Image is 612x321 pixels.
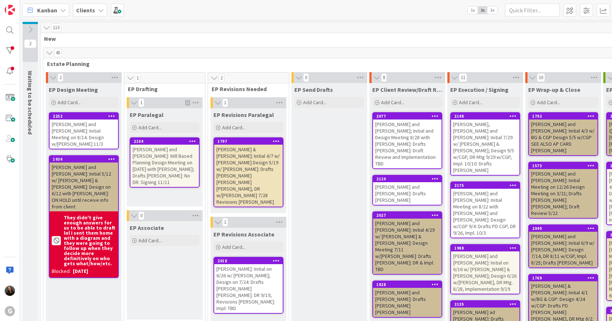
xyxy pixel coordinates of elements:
[537,73,545,82] span: 10
[373,113,442,120] div: 2077
[451,113,519,175] div: 2148[PERSON_NAME], [PERSON_NAME] and [PERSON_NAME]: Initial 7/29 w/ [PERSON_NAME] & [PERSON_NAME]...
[373,281,442,317] div: 1828[PERSON_NAME] and [PERSON_NAME]: Drafts [PERSON_NAME] [PERSON_NAME]
[529,232,597,267] div: [PERSON_NAME] and [PERSON_NAME]: Initial 6/9 w/ [PERSON_NAME]: Design 7/14, DR 8/11 w/CGP, Impl. ...
[54,48,62,57] span: 45
[451,189,519,238] div: [PERSON_NAME] and [PERSON_NAME]: Initial Meeting on 8/22 with [PERSON_NAME] and [PERSON_NAME]: De...
[454,183,519,188] div: 2175
[214,264,283,313] div: [PERSON_NAME]: Initial on 6/26 w/ [PERSON_NAME]; Design on 7/24: Drafts [PERSON_NAME] [PERSON_NAM...
[451,120,519,175] div: [PERSON_NAME], [PERSON_NAME] and [PERSON_NAME]: Initial 7/29 w/ [PERSON_NAME] & [PERSON_NAME]; De...
[373,113,442,168] div: 2077[PERSON_NAME] and [PERSON_NAME]; Initial and Design Meeting 8/28 with [PERSON_NAME]: Drafts [...
[50,120,118,149] div: [PERSON_NAME] and [PERSON_NAME]: Initial Meeting on 8/14. Design w/[PERSON_NAME] 11/3
[487,7,497,14] span: 3x
[5,306,15,316] div: G
[451,182,519,238] div: 2175[PERSON_NAME] and [PERSON_NAME]: Initial Meeting on 8/22 with [PERSON_NAME] and [PERSON_NAME]...
[222,98,228,107] span: 1
[381,73,387,82] span: 8
[50,156,118,211] div: 1934[PERSON_NAME] and [PERSON_NAME]: Initial 5/12 w/ [PERSON_NAME] & [PERSON_NAME]: Design on 6/1...
[64,215,116,266] b: They didn't give enough answers for us to be able to draft lol I sent them home with a diagram an...
[529,113,597,155] div: 1792[PERSON_NAME] and [PERSON_NAME]: Initial 4/3 w/ BG & CGP Design 5/5 w/CGP SEE ALSO AP CARD [P...
[73,267,88,275] div: [DATE]
[5,286,15,296] img: AM
[373,281,442,288] div: 1828
[217,258,283,263] div: 2018
[532,275,597,281] div: 1769
[529,169,597,218] div: [PERSON_NAME] and [PERSON_NAME]: Initial Meeting on 12/26 Design Meeting on 3/21; Drafts [PERSON_...
[303,99,326,106] span: Add Card...
[138,98,144,107] span: 1
[37,6,57,15] span: Kanban
[532,226,597,231] div: 2049
[50,163,118,211] div: [PERSON_NAME] and [PERSON_NAME]: Initial 5/12 w/ [PERSON_NAME] & [PERSON_NAME]: Design on 6/12 wi...
[505,4,560,17] input: Quick Filter...
[213,111,274,118] span: EP Revisions Paralegal
[27,71,34,134] span: Waiting to be scheduled
[49,86,98,93] span: EP Design Meeting
[222,124,246,131] span: Add Card...
[373,176,442,205] div: 2120[PERSON_NAME] and [PERSON_NAME]: Drafts [PERSON_NAME]
[454,246,519,251] div: 1988
[373,219,442,274] div: [PERSON_NAME] and [PERSON_NAME]: Initial 4/29 w/ [PERSON_NAME] & [PERSON_NAME]: Design Meeting 7/...
[53,157,118,162] div: 1934
[214,258,283,264] div: 2018
[51,23,61,32] span: 113
[222,244,246,250] span: Add Card...
[468,7,478,14] span: 1x
[376,282,442,287] div: 1828
[459,73,467,82] span: 11
[138,211,144,220] span: 0
[128,85,196,93] span: EP Drafting
[529,225,597,267] div: 2049[PERSON_NAME] and [PERSON_NAME]: Initial 6/9 w/ [PERSON_NAME]: Design 7/14, DR 8/11 w/CGP, Im...
[222,218,228,227] span: 1
[459,99,482,106] span: Add Card...
[529,120,597,155] div: [PERSON_NAME] and [PERSON_NAME]: Initial 4/3 w/ BG & CGP Design 5/5 w/CGP SEE ALSO AP CARD [PERSO...
[213,231,274,238] span: EP Revisions Associate
[214,258,283,313] div: 2018[PERSON_NAME]: Initial on 6/26 w/ [PERSON_NAME]; Design on 7/24: Drafts [PERSON_NAME] [PERSON...
[532,114,597,119] div: 1792
[134,139,199,144] div: 2104
[303,73,309,82] span: 0
[58,99,81,106] span: Add Card...
[373,176,442,182] div: 2120
[529,275,597,281] div: 1769
[130,224,164,231] span: EP Associate
[214,138,283,145] div: 1797
[454,114,519,119] div: 2148
[381,99,404,106] span: Add Card...
[451,245,519,294] div: 1988[PERSON_NAME] and [PERSON_NAME]: Initial on 6/16 w/ [PERSON_NAME] & [PERSON_NAME]; Design 6/2...
[50,156,118,163] div: 1934
[454,302,519,307] div: 2135
[135,74,141,82] span: 1
[529,163,597,218] div: 1573[PERSON_NAME] and [PERSON_NAME]: Initial Meeting on 12/26 Design Meeting on 3/21; Drafts [PER...
[24,39,36,48] span: 2
[532,163,597,168] div: 1573
[373,288,442,317] div: [PERSON_NAME] and [PERSON_NAME]: Drafts [PERSON_NAME] [PERSON_NAME]
[50,113,118,149] div: 2252[PERSON_NAME] and [PERSON_NAME]: Initial Meeting on 8/14. Design w/[PERSON_NAME] 11/3
[130,111,164,118] span: EP Paralegal
[373,212,442,274] div: 2027[PERSON_NAME] and [PERSON_NAME]: Initial 4/29 w/ [PERSON_NAME] & [PERSON_NAME]: Design Meetin...
[373,120,442,168] div: [PERSON_NAME] and [PERSON_NAME]; Initial and Design Meeting 8/28 with [PERSON_NAME]: Drafts [PERS...
[537,99,560,106] span: Add Card...
[50,113,118,120] div: 2252
[130,138,199,145] div: 2104
[529,113,597,120] div: 1792
[53,114,118,119] div: 2252
[373,212,442,219] div: 2027
[130,145,199,187] div: [PERSON_NAME] and [PERSON_NAME]: Will Based Planning Design Meeting on [DATE] with [PERSON_NAME];...
[52,267,71,275] div: Blocked:
[214,145,283,207] div: [PERSON_NAME] & [PERSON_NAME]: Initial 4/7 w/ [PERSON_NAME] Design 5/19 w/ [PERSON_NAME]: Drafts ...
[451,245,519,251] div: 1988
[138,237,162,244] span: Add Card...
[478,7,487,14] span: 2x
[450,86,509,93] span: EP Execution / Signing
[372,86,442,93] span: EP Client Review/Draft Review Meeting
[529,225,597,232] div: 2049
[217,139,283,144] div: 1797
[376,114,442,119] div: 2077
[58,73,63,82] span: 2
[214,138,283,207] div: 1797[PERSON_NAME] & [PERSON_NAME]: Initial 4/7 w/ [PERSON_NAME] Design 5/19 w/ [PERSON_NAME]: Dra...
[451,301,519,308] div: 2135
[529,163,597,169] div: 1573
[528,86,580,93] span: EP Wrap-up & Close
[294,86,333,93] span: EP Send Drafts
[219,74,224,82] span: 2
